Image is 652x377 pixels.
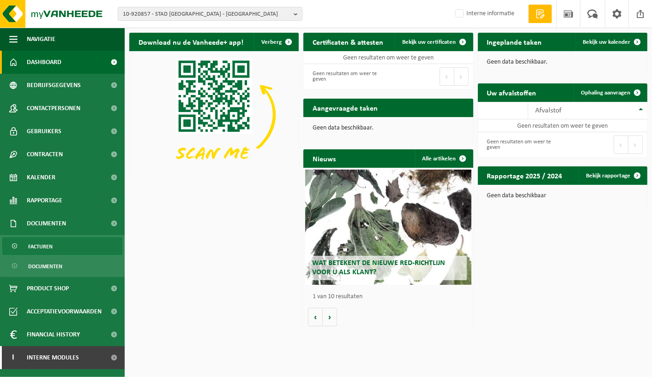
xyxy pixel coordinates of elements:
[313,125,464,131] p: Geen data beschikbaar.
[261,39,282,45] span: Verberg
[123,7,290,21] span: 10-920857 - STAD [GEOGRAPHIC_DATA] - [GEOGRAPHIC_DATA]
[27,28,55,51] span: Navigatie
[583,39,630,45] span: Bekijk uw kalender
[27,166,55,189] span: Kalender
[27,300,102,323] span: Acceptatievoorwaarden
[303,99,387,117] h2: Aangevraagde taken
[579,166,646,185] a: Bekijk rapportage
[303,149,345,167] h2: Nieuws
[303,33,392,51] h2: Certificaten & attesten
[2,257,122,275] a: Documenten
[395,33,472,51] a: Bekijk uw certificaten
[478,119,647,132] td: Geen resultaten om weer te geven
[574,83,646,102] a: Ophaling aanvragen
[303,51,473,64] td: Geen resultaten om weer te geven
[454,67,469,86] button: Next
[27,323,80,346] span: Financial History
[313,294,468,300] p: 1 van 10 resultaten
[308,308,323,326] button: Vorige
[129,51,299,178] img: Download de VHEPlus App
[27,346,79,369] span: Interne modules
[478,166,572,184] h2: Rapportage 2025 / 2024
[478,33,551,51] h2: Ingeplande taken
[323,308,337,326] button: Volgende
[487,59,638,65] p: Geen data beschikbaar.
[254,33,298,51] button: Verberg
[9,346,18,369] span: I
[305,170,471,285] a: Wat betekent de nieuwe RED-richtlijn voor u als klant?
[628,135,643,154] button: Next
[27,120,61,143] span: Gebruikers
[581,90,630,96] span: Ophaling aanvragen
[27,51,61,74] span: Dashboard
[308,66,384,87] div: Geen resultaten om weer te geven
[478,83,546,101] h2: Uw afvalstoffen
[28,238,53,255] span: Facturen
[483,135,558,155] div: Geen resultaten om weer te geven
[129,33,253,51] h2: Download nu de Vanheede+ app!
[27,277,69,300] span: Product Shop
[312,259,445,276] span: Wat betekent de nieuwe RED-richtlijn voor u als klant?
[27,143,63,166] span: Contracten
[27,74,81,97] span: Bedrijfsgegevens
[27,189,62,212] span: Rapportage
[575,33,646,51] a: Bekijk uw kalender
[535,107,561,114] span: Afvalstof
[27,97,80,120] span: Contactpersonen
[487,193,638,199] p: Geen data beschikbaar
[118,7,302,21] button: 10-920857 - STAD [GEOGRAPHIC_DATA] - [GEOGRAPHIC_DATA]
[415,149,472,168] a: Alle artikelen
[440,67,454,86] button: Previous
[2,237,122,255] a: Facturen
[453,7,514,21] label: Interne informatie
[402,39,456,45] span: Bekijk uw certificaten
[28,258,62,275] span: Documenten
[27,212,66,235] span: Documenten
[614,135,628,154] button: Previous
